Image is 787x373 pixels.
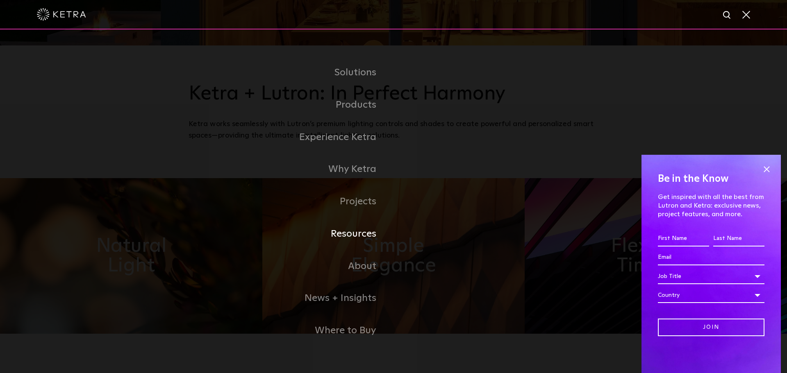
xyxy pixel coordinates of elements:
[658,250,764,265] input: Email
[189,57,598,347] div: Navigation Menu
[658,171,764,187] h4: Be in the Know
[189,153,393,185] a: Why Ketra
[658,319,764,336] input: Join
[189,121,393,154] a: Experience Ketra
[189,57,393,89] a: Solutions
[658,231,709,246] input: First Name
[189,314,393,347] a: Where to Buy
[37,8,86,20] img: ketra-logo-2019-white
[189,185,393,218] a: Projects
[722,10,732,20] img: search icon
[713,231,764,246] input: Last Name
[658,287,764,303] div: Country
[189,89,393,121] a: Products
[189,218,393,250] a: Resources
[189,250,393,283] a: About
[189,282,393,314] a: News + Insights
[658,193,764,218] p: Get inspired with all the best from Lutron and Ketra: exclusive news, project features, and more.
[658,269,764,284] div: Job Title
